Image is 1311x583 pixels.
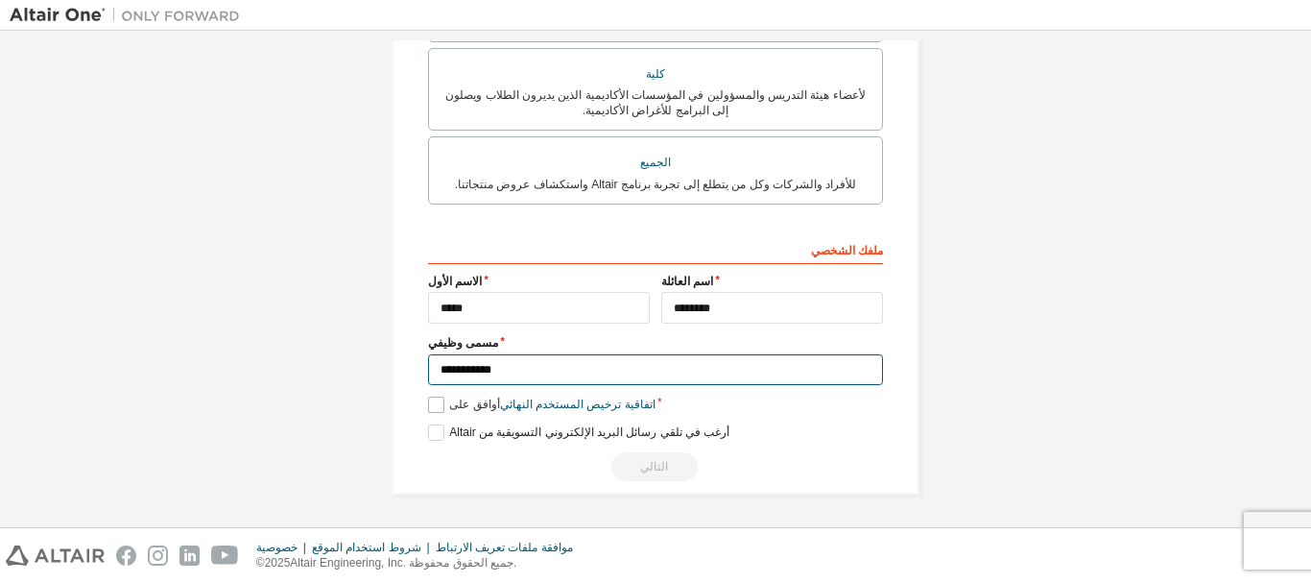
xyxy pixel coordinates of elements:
[10,6,250,25] img: ألتير ون
[445,88,865,117] font: لأعضاء هيئة التدريس والمسؤولين في المؤسسات الأكاديمية الذين يديرون الطلاب ويصلون إلى البرامج للأغ...
[436,541,573,554] font: موافقة ملفات تعريف الارتباط
[455,178,856,191] font: للأفراد والشركات وكل من يتطلع إلى تجربة برنامج Altair واستكشاف عروض منتجاتنا.
[179,546,200,566] img: linkedin.svg
[661,275,713,288] font: اسم العائلة
[148,546,168,566] img: instagram.svg
[449,425,729,439] font: أرغب في تلقي رسائل البريد الإلكتروني التسويقية من Altair
[290,556,516,570] font: Altair Engineering, Inc. جميع الحقوق محفوظة.
[449,398,499,411] font: أوافق على
[640,156,671,169] font: الجميع
[811,244,883,257] font: ملفك الشخصي
[6,546,105,566] img: altair_logo.svg
[500,398,655,411] font: اتفاقية ترخيص المستخدم النهائي
[211,546,239,566] img: youtube.svg
[428,336,498,350] font: مسمى وظيفي
[116,546,136,566] img: facebook.svg
[428,452,883,481] div: اقرأ ووافق على اتفاقية ترخيص المستخدم النهائي للمتابعة
[428,275,482,288] font: الاسم الأول
[646,67,665,81] font: كلية
[256,541,298,554] font: خصوصية
[312,541,421,554] font: شروط استخدام الموقع
[265,556,291,570] font: 2025
[256,556,265,570] font: ©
